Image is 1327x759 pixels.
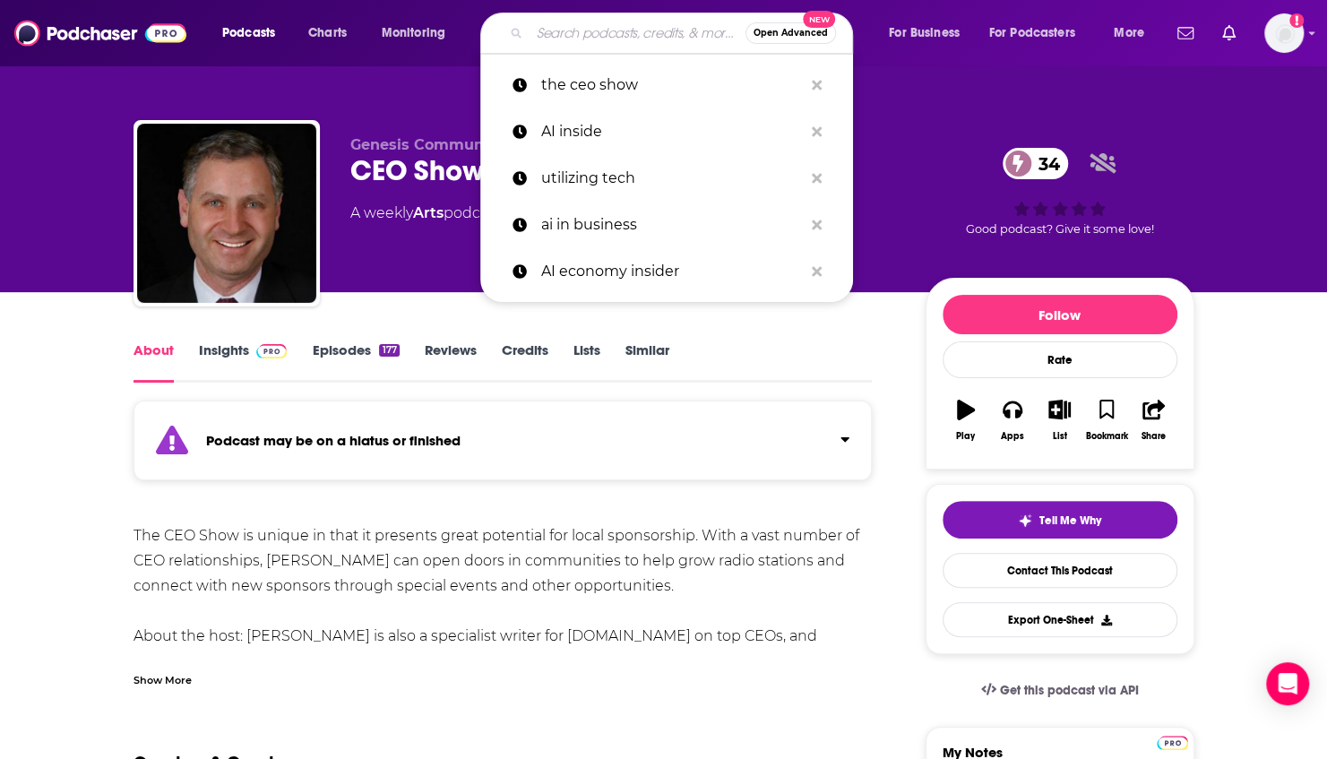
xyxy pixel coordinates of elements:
[256,344,288,358] img: Podchaser Pro
[1157,736,1188,750] img: Podchaser Pro
[1264,13,1304,53] span: Logged in as WE_Broadcast
[956,431,975,442] div: Play
[480,155,853,202] a: utilizing tech
[1114,21,1144,46] span: More
[1170,18,1201,48] a: Show notifications dropdown
[1264,13,1304,53] img: User Profile
[137,124,316,303] img: CEO Show Podcast
[1085,431,1127,442] div: Bookmark
[966,222,1154,236] span: Good podcast? Give it some love!
[134,341,174,383] a: About
[926,136,1194,247] div: 34Good podcast? Give it some love!
[480,108,853,155] a: AI inside
[943,295,1177,334] button: Follow
[541,155,803,202] p: utilizing tech
[943,341,1177,378] div: Rate
[803,11,835,28] span: New
[413,204,444,221] a: Arts
[1053,431,1067,442] div: List
[1266,662,1309,705] div: Open Intercom Messenger
[541,202,803,248] p: ai in business
[943,553,1177,588] a: Contact This Podcast
[1021,148,1069,179] span: 34
[530,19,745,47] input: Search podcasts, credits, & more...
[480,202,853,248] a: ai in business
[541,62,803,108] p: the ceo show
[1130,388,1176,453] button: Share
[497,13,870,54] div: Search podcasts, credits, & more...
[425,341,477,383] a: Reviews
[297,19,358,47] a: Charts
[134,523,873,749] div: The CEO Show is unique in that it presents great potential for local sponsorship. With a vast num...
[943,602,1177,637] button: Export One-Sheet
[134,411,873,480] section: Click to expand status details
[308,21,347,46] span: Charts
[754,29,828,38] span: Open Advanced
[222,21,275,46] span: Podcasts
[625,341,669,383] a: Similar
[989,388,1036,453] button: Apps
[573,341,600,383] a: Lists
[1157,733,1188,750] a: Pro website
[745,22,836,44] button: Open AdvancedNew
[502,341,548,383] a: Credits
[369,19,469,47] button: open menu
[1083,388,1130,453] button: Bookmark
[350,203,501,224] div: A weekly podcast
[14,16,186,50] img: Podchaser - Follow, Share and Rate Podcasts
[350,136,647,153] span: Genesis Communications Network, Inc.
[312,341,399,383] a: Episodes177
[379,344,399,357] div: 177
[876,19,982,47] button: open menu
[1101,19,1167,47] button: open menu
[1036,388,1082,453] button: List
[1215,18,1243,48] a: Show notifications dropdown
[1003,148,1069,179] a: 34
[989,21,1075,46] span: For Podcasters
[999,683,1138,698] span: Get this podcast via API
[541,248,803,295] p: AI economy insider
[199,341,288,383] a: InsightsPodchaser Pro
[382,21,445,46] span: Monitoring
[1289,13,1304,28] svg: Add a profile image
[967,668,1153,712] a: Get this podcast via API
[889,21,960,46] span: For Business
[480,248,853,295] a: AI economy insider
[978,19,1101,47] button: open menu
[1001,431,1024,442] div: Apps
[943,501,1177,539] button: tell me why sparkleTell Me Why
[1018,513,1032,528] img: tell me why sparkle
[1264,13,1304,53] button: Show profile menu
[1039,513,1101,528] span: Tell Me Why
[541,108,803,155] p: AI inside
[210,19,298,47] button: open menu
[1142,431,1166,442] div: Share
[480,62,853,108] a: the ceo show
[206,432,461,449] strong: Podcast may be on a hiatus or finished
[943,388,989,453] button: Play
